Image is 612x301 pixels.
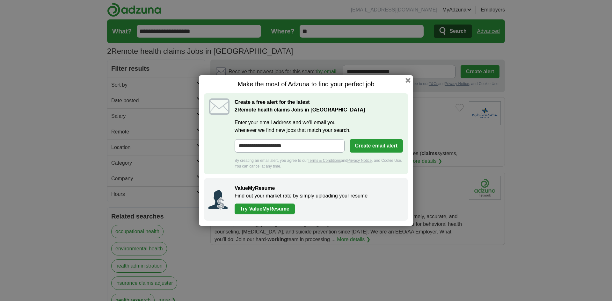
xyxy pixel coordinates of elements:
[209,98,229,115] img: icon_email.svg
[235,192,402,200] p: Find out your market rate by simply uploading your resume
[235,184,402,192] h2: ValueMyResume
[235,204,295,214] a: Try ValueMyResume
[347,158,372,163] a: Privacy Notice
[235,106,237,114] span: 2
[235,119,403,134] label: Enter your email address and we'll email you whenever we find new jobs that match your search.
[235,107,365,112] strong: Remote health claims Jobs in [GEOGRAPHIC_DATA]
[204,80,408,88] h1: Make the most of Adzuna to find your perfect job
[350,139,403,153] button: Create email alert
[235,98,403,114] h2: Create a free alert for the latest
[308,158,341,163] a: Terms & Conditions
[235,158,403,169] div: By creating an email alert, you agree to our and , and Cookie Use. You can cancel at any time.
